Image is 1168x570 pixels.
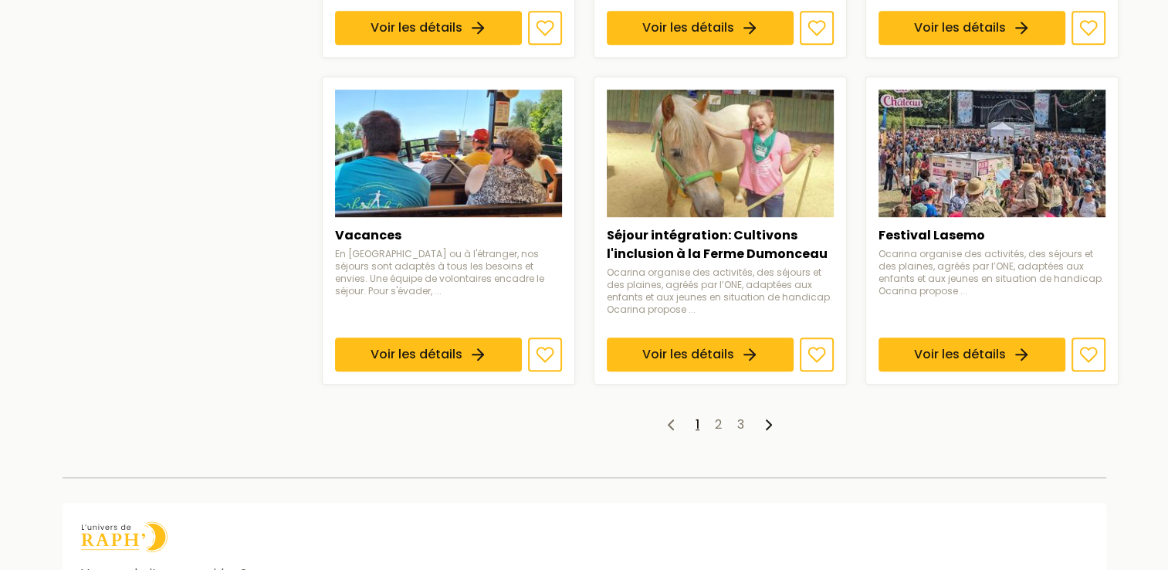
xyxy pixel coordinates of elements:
[607,338,794,372] a: Voir les détails
[335,11,522,45] a: Voir les détails
[715,416,722,433] a: 2
[335,338,522,372] a: Voir les détails
[879,11,1065,45] a: Voir les détails
[696,416,699,433] a: 1
[1072,11,1105,45] button: Ajouter aux favoris
[800,338,834,372] button: Ajouter aux favoris
[800,11,834,45] button: Ajouter aux favoris
[737,416,744,433] a: 3
[528,11,562,45] button: Ajouter aux favoris
[607,11,794,45] a: Voir les détails
[81,521,168,552] img: logo Univers de Raph
[1072,338,1105,372] button: Ajouter aux favoris
[879,338,1065,372] a: Voir les détails
[528,338,562,372] button: Ajouter aux favoris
